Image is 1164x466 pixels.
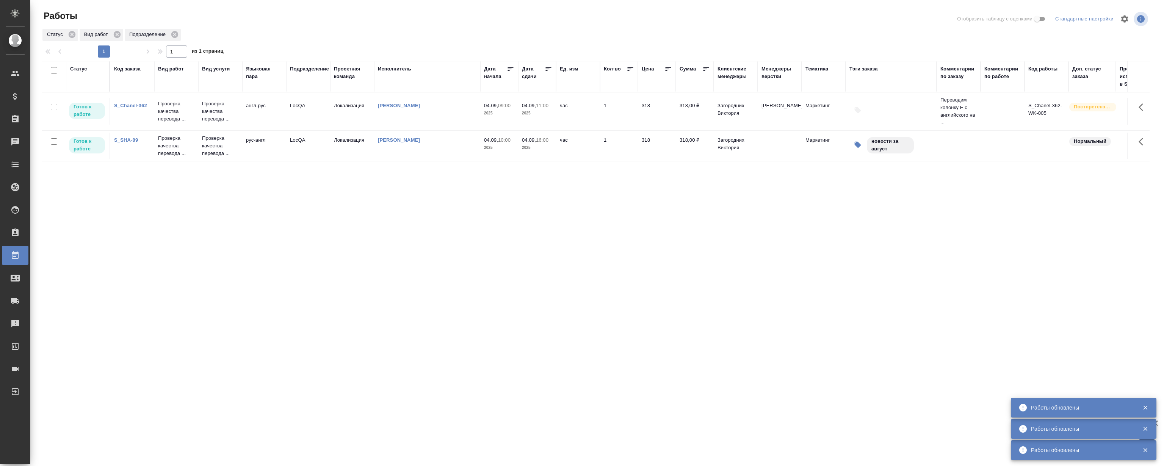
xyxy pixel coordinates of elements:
[676,98,714,125] td: 318,00 ₽
[638,133,676,159] td: 318
[114,137,138,143] a: S_SHA-89
[498,137,511,143] p: 10:00
[334,65,370,80] div: Проектная команда
[158,100,194,123] p: Проверка качества перевода ...
[129,31,168,38] p: Подразделение
[192,47,224,58] span: из 1 страниц
[158,134,194,157] p: Проверка качества перевода ...
[600,133,638,159] td: 1
[805,65,828,73] div: Тематика
[522,137,536,143] p: 04.09,
[805,102,842,109] p: Маркетинг
[42,10,77,22] span: Работы
[47,31,66,38] p: Статус
[286,133,330,159] td: LocQA
[1053,13,1115,25] div: split button
[158,65,184,73] div: Вид работ
[642,65,654,73] div: Цена
[849,102,866,119] button: Добавить тэги
[330,133,374,159] td: Локализация
[84,31,111,38] p: Вид работ
[286,98,330,125] td: LocQA
[849,65,878,73] div: Тэги заказа
[1031,425,1131,433] div: Работы обновлены
[957,15,1032,23] span: Отобразить таблицу с оценками
[484,65,507,80] div: Дата начала
[761,65,798,80] div: Менеджеры верстки
[522,103,536,108] p: 04.09,
[536,103,548,108] p: 11:00
[600,98,638,125] td: 1
[1025,98,1068,125] td: S_Chanel-362-WK-005
[714,98,758,125] td: Загородних Виктория
[940,96,977,127] p: Переводим колонку Е с английского на ...
[1134,98,1152,116] button: Здесь прячутся важные кнопки
[805,136,842,144] p: Маркетинг
[761,102,798,109] p: [PERSON_NAME]
[1074,103,1112,111] p: Постпретензионный
[560,65,578,73] div: Ед. изм
[522,109,552,117] p: 2025
[114,103,147,108] a: S_Chanel-362
[484,109,514,117] p: 2025
[80,29,123,41] div: Вид работ
[378,137,420,143] a: [PERSON_NAME]
[125,29,181,41] div: Подразделение
[638,98,676,125] td: 318
[522,144,552,152] p: 2025
[202,100,238,123] p: Проверка качества перевода ...
[1120,65,1154,88] div: Прогресс исполнителя в SC
[114,65,141,73] div: Код заказа
[536,137,548,143] p: 16:00
[556,98,600,125] td: час
[1134,12,1150,26] span: Посмотреть информацию
[74,138,100,153] p: Готов к работе
[70,65,87,73] div: Статус
[1031,404,1131,411] div: Работы обновлены
[484,103,498,108] p: 04.09,
[871,138,909,153] p: новости за август
[718,65,754,80] div: Клиентские менеджеры
[330,98,374,125] td: Локализация
[378,103,420,108] a: [PERSON_NAME]
[74,103,100,118] p: Готов к работе
[1137,447,1153,453] button: Закрыть
[849,136,866,153] button: Изменить тэги
[246,65,282,80] div: Языковая пара
[242,98,286,125] td: англ-рус
[1137,404,1153,411] button: Закрыть
[42,29,78,41] div: Статус
[68,136,106,154] div: Исполнитель может приступить к работе
[1072,65,1112,80] div: Доп. статус заказа
[680,65,696,73] div: Сумма
[202,65,230,73] div: Вид услуги
[498,103,511,108] p: 09:00
[984,65,1021,80] div: Комментарии по работе
[484,144,514,152] p: 2025
[866,136,915,154] div: новости за август
[1137,425,1153,432] button: Закрыть
[604,65,621,73] div: Кол-во
[940,65,977,80] div: Комментарии по заказу
[1134,133,1152,151] button: Здесь прячутся важные кнопки
[676,133,714,159] td: 318,00 ₽
[556,133,600,159] td: час
[522,65,545,80] div: Дата сдачи
[1031,446,1131,454] div: Работы обновлены
[242,133,286,159] td: рус-англ
[68,102,106,120] div: Исполнитель может приступить к работе
[378,65,411,73] div: Исполнитель
[1028,65,1057,73] div: Код работы
[1115,10,1134,28] span: Настроить таблицу
[484,137,498,143] p: 04.09,
[202,134,238,157] p: Проверка качества перевода ...
[714,133,758,159] td: Загородних Виктория
[1074,138,1106,145] p: Нормальный
[290,65,329,73] div: Подразделение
